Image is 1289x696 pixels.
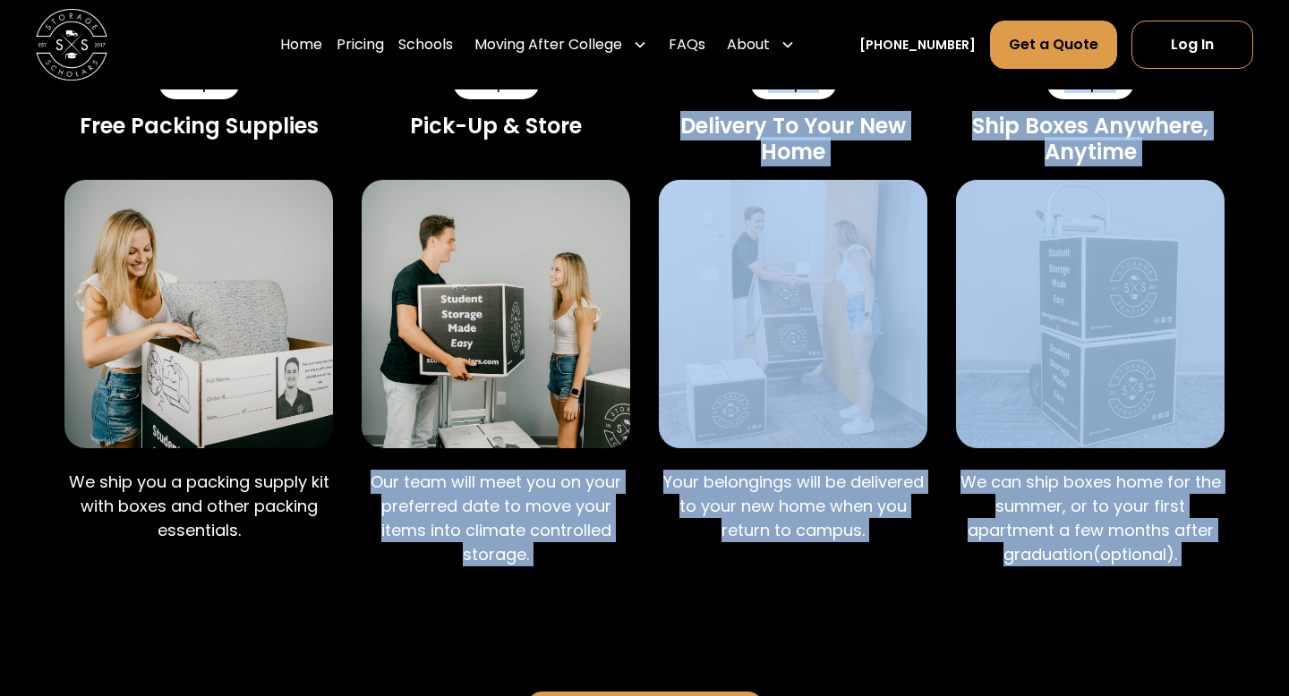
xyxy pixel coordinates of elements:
div: Pick-Up & Store [362,114,630,140]
a: FAQs [669,20,705,70]
img: Shipping Storage Scholars boxes. [956,180,1225,448]
p: Our team will meet you on your preferred date to move your items into climate controlled storage. [362,470,630,566]
a: Home [280,20,322,70]
div: Free Packing Supplies [64,114,333,140]
img: Storage Scholars main logo [36,9,107,81]
p: We can ship boxes home for the summer, or to your first apartment a few months after graduation(o... [956,470,1225,566]
a: home [36,9,107,81]
a: Schools [398,20,453,70]
div: Moving After College [467,20,654,70]
img: Packing a Storage Scholars box. [64,180,333,448]
a: [PHONE_NUMBER] [859,36,976,55]
p: Your belongings will be delivered to your new home when you return to campus. [659,470,927,542]
p: We ship you a packing supply kit with boxes and other packing essentials. [64,470,333,542]
a: Get a Quote [990,21,1117,69]
div: About [727,34,770,55]
div: Delivery To Your New Home [659,114,927,166]
a: Log In [1131,21,1253,69]
img: Storage Scholars delivery. [659,180,927,448]
div: About [720,20,802,70]
a: Pricing [337,20,384,70]
img: Storage Scholars pick up. [362,180,630,448]
div: Moving After College [474,34,622,55]
div: Ship Boxes Anywhere, Anytime [956,114,1225,166]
